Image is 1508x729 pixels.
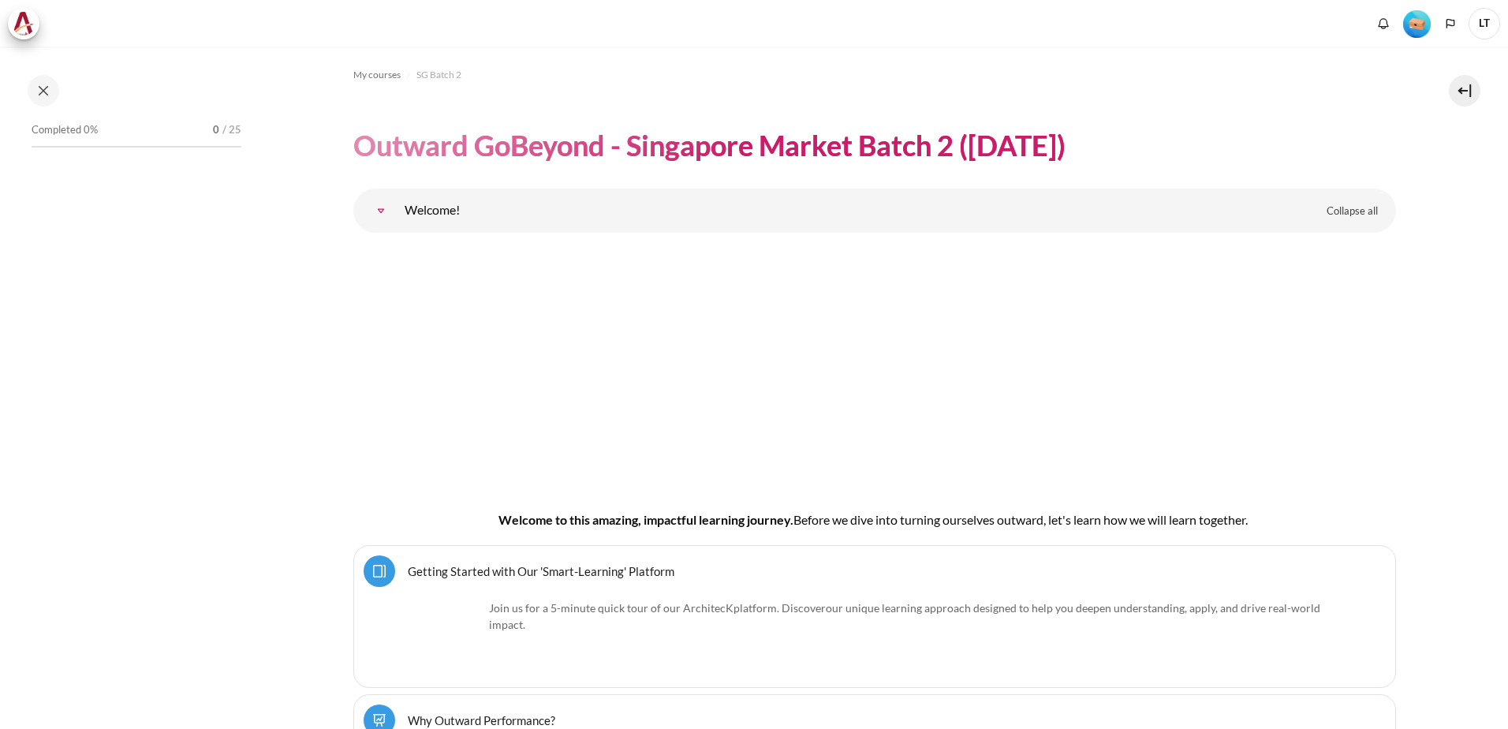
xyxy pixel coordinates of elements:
span: our unique learning approach designed to help you deepen understanding, apply, and drive real-wor... [489,601,1320,631]
p: Join us for a 5-minute quick tour of our ArchitecK platform. Discover [405,600,1345,633]
a: Level #1 [1397,9,1437,38]
a: User menu [1469,8,1500,39]
a: SG Batch 2 [416,65,461,84]
span: Completed 0% [32,122,98,138]
h4: Welcome to this amazing, impactful learning journey. [404,510,1346,529]
span: Collapse all [1327,204,1378,219]
span: / 25 [222,122,241,138]
a: Getting Started with Our 'Smart-Learning' Platform [408,563,674,578]
h1: Outward GoBeyond - Singapore Market Batch 2 ([DATE]) [353,127,1066,164]
span: SG Batch 2 [416,68,461,82]
span: efore we dive into turning ourselves outward, let's learn how we will learn together. [801,512,1248,527]
a: Architeck Architeck [8,8,47,39]
span: B [793,512,801,527]
a: Welcome! [365,195,397,226]
span: . [489,601,1320,631]
img: platform logo [405,600,483,678]
div: Show notification window with no new notifications [1372,12,1395,36]
span: 0 [213,122,219,138]
span: My courses [353,68,401,82]
a: Collapse all [1315,198,1390,225]
nav: Navigation bar [353,62,1396,88]
a: My courses [353,65,401,84]
img: Architeck [13,12,35,36]
button: Languages [1439,12,1462,36]
span: LT [1469,8,1500,39]
div: Level #1 [1403,9,1431,38]
img: Level #1 [1403,10,1431,38]
a: Why Outward Performance? [408,712,555,727]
